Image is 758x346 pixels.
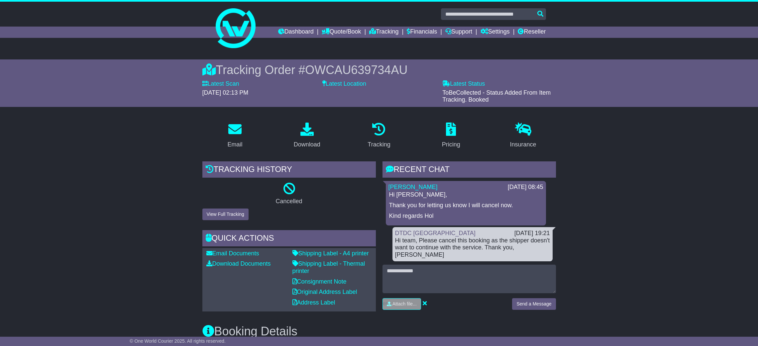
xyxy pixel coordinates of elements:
a: Tracking [369,27,398,38]
a: Consignment Note [292,278,347,285]
label: Latest Location [322,80,366,88]
div: Hi team, Please cancel this booking as the shipper doesn't want to continue with the service. Tha... [395,237,550,259]
button: View Full Tracking [202,209,249,220]
div: Email [227,140,242,149]
div: Tracking history [202,161,376,179]
a: Dashboard [278,27,314,38]
a: Original Address Label [292,289,357,295]
div: Insurance [510,140,536,149]
a: Email Documents [206,250,259,257]
a: Shipping Label - Thermal printer [292,260,365,274]
div: Pricing [442,140,460,149]
a: Pricing [438,120,465,151]
span: ToBeCollected - Status Added From Item Tracking. Booked [442,89,551,103]
a: Download [289,120,325,151]
a: [PERSON_NAME] [388,184,438,190]
span: [DATE] 02:13 PM [202,89,249,96]
div: Download [294,140,320,149]
a: Address Label [292,299,335,306]
div: Tracking Order # [202,63,556,77]
div: Tracking [368,140,390,149]
a: Support [445,27,472,38]
div: [DATE] 08:45 [508,184,543,191]
a: Quote/Book [322,27,361,38]
div: [DATE] 19:21 [514,230,550,237]
p: Cancelled [202,198,376,205]
a: Download Documents [206,260,271,267]
label: Latest Status [442,80,485,88]
h3: Booking Details [202,325,556,338]
p: Hi [PERSON_NAME], [389,191,543,199]
a: Tracking [363,120,394,151]
a: Financials [407,27,437,38]
p: Kind regards Hol [389,213,543,220]
div: RECENT CHAT [382,161,556,179]
a: Email [223,120,247,151]
button: Send a Message [512,298,556,310]
div: Quick Actions [202,230,376,248]
span: © One World Courier 2025. All rights reserved. [130,338,226,344]
label: Latest Scan [202,80,239,88]
a: Shipping Label - A4 printer [292,250,369,257]
a: DTDC [GEOGRAPHIC_DATA] [395,230,476,236]
span: OWCAU639734AU [305,63,407,77]
p: Thank you for letting us know I will cancel now. [389,202,543,209]
a: Settings [481,27,510,38]
a: Insurance [506,120,541,151]
a: Reseller [518,27,546,38]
